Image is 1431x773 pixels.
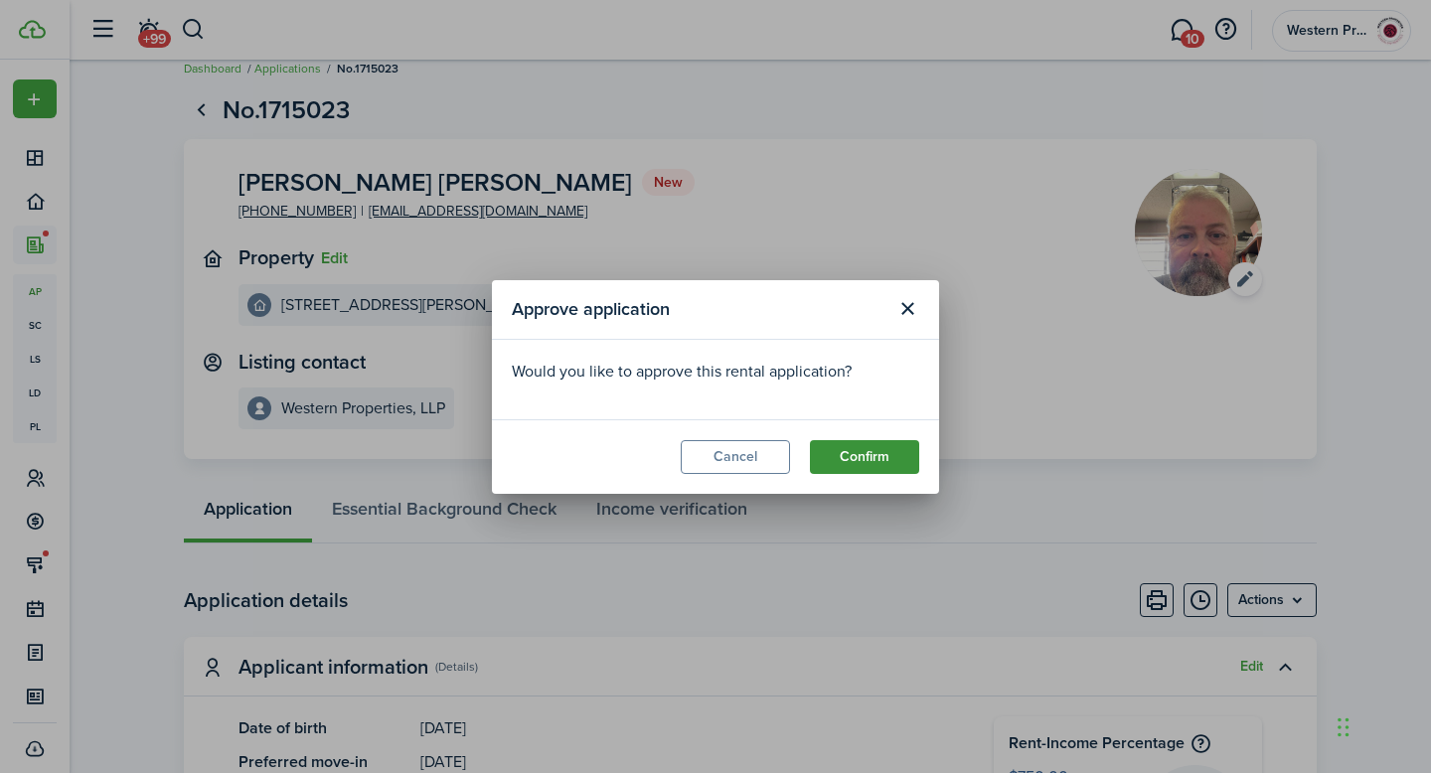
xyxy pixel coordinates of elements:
[1338,697,1350,757] div: Drag
[810,440,919,474] button: Confirm
[512,360,919,384] p: Would you like to approve this rental application?
[681,440,790,474] button: Cancel
[512,290,885,329] modal-title: Approve application
[1332,678,1431,773] iframe: Chat Widget
[890,292,924,326] button: Close modal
